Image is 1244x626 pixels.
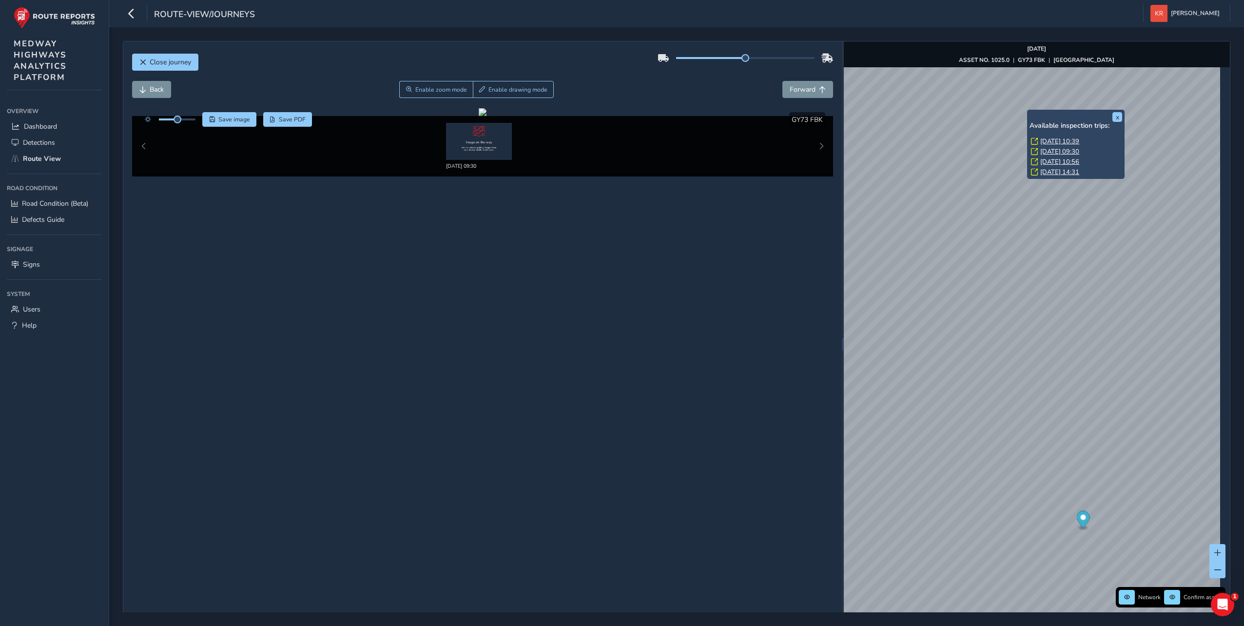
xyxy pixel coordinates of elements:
div: Road Condition [7,181,102,196]
span: Dashboard [24,122,57,131]
div: | | [959,56,1114,64]
a: Road Condition (Beta) [7,196,102,212]
a: Signs [7,256,102,273]
span: Defects Guide [22,215,64,224]
button: Close journey [132,54,198,71]
a: Help [7,317,102,333]
span: Save image [218,116,250,123]
a: [DATE] 10:56 [1040,157,1079,166]
span: Users [23,305,40,314]
span: Confirm assets [1184,593,1223,601]
a: [DATE] 09:30 [1040,147,1079,156]
span: 1 [1231,593,1239,601]
span: MEDWAY HIGHWAYS ANALYTICS PLATFORM [14,38,67,83]
span: route-view/journeys [154,8,255,22]
span: Route View [23,154,61,163]
a: Defects Guide [7,212,102,228]
strong: [DATE] [1027,45,1046,53]
a: [DATE] 14:31 [1040,168,1079,176]
a: [DATE] 10:39 [1040,137,1079,146]
span: Back [150,85,164,94]
span: Detections [23,138,55,147]
span: Forward [790,85,816,94]
span: Close journey [150,58,191,67]
div: [DATE] 09:30 [446,162,519,170]
button: Draw [473,81,554,98]
span: Help [22,321,37,330]
span: Network [1138,593,1161,601]
span: [PERSON_NAME] [1171,5,1220,22]
button: x [1112,112,1122,122]
h6: Available inspection trips: [1030,122,1122,130]
img: rr logo [14,7,95,29]
div: Signage [7,242,102,256]
iframe: Intercom live chat [1211,593,1234,616]
span: Signs [23,260,40,269]
a: Users [7,301,102,317]
div: Map marker [1076,511,1089,531]
span: Enable drawing mode [488,86,547,94]
span: Road Condition (Beta) [22,199,88,208]
strong: GY73 FBK [1018,56,1045,64]
strong: ASSET NO. 1025.0 [959,56,1010,64]
a: Dashboard [7,118,102,135]
button: Forward [782,81,833,98]
span: Save PDF [279,116,306,123]
button: [PERSON_NAME] [1150,5,1223,22]
span: GY73 FBK [792,115,823,124]
img: diamond-layout [1150,5,1167,22]
a: Route View [7,151,102,167]
div: System [7,287,102,301]
button: Save [202,112,256,127]
div: Overview [7,104,102,118]
img: Thumbnail frame [446,123,512,160]
strong: [GEOGRAPHIC_DATA] [1053,56,1114,64]
button: Back [132,81,171,98]
span: Enable zoom mode [415,86,467,94]
button: PDF [263,112,312,127]
a: Detections [7,135,102,151]
button: Zoom [399,81,473,98]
